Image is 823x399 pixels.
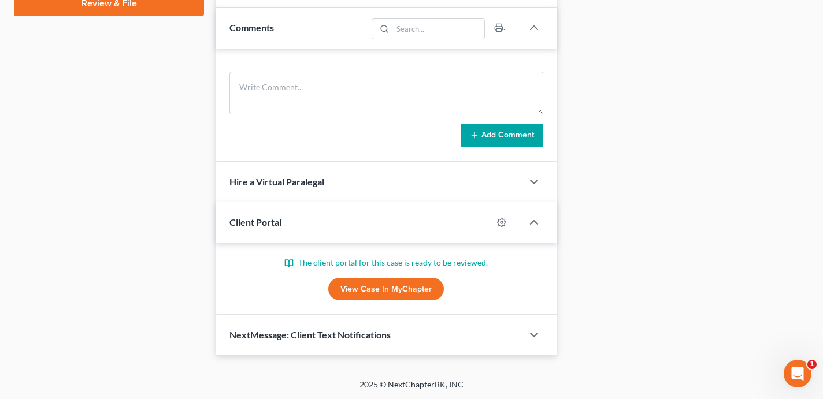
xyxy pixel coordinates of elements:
[807,360,817,369] span: 1
[784,360,811,387] iframe: Intercom live chat
[328,278,444,301] a: View Case in MyChapter
[229,217,281,228] span: Client Portal
[229,329,391,340] span: NextMessage: Client Text Notifications
[229,257,543,269] p: The client portal for this case is ready to be reviewed.
[392,19,484,39] input: Search...
[461,124,543,148] button: Add Comment
[229,176,324,187] span: Hire a Virtual Paralegal
[229,22,274,33] span: Comments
